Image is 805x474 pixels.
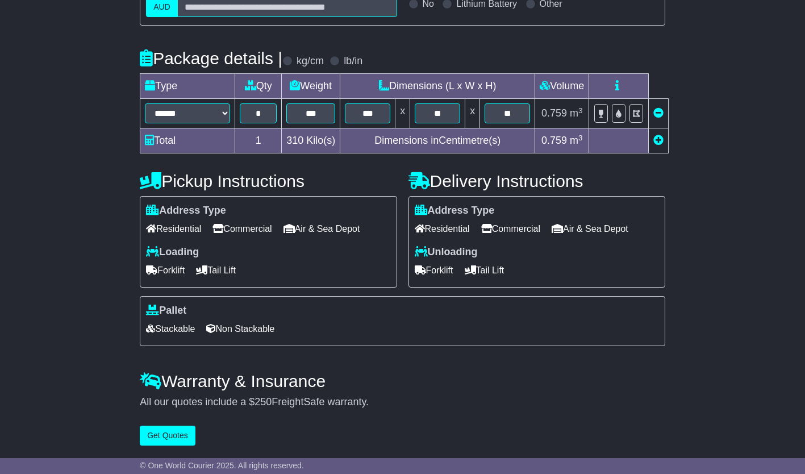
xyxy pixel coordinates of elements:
[570,135,583,146] span: m
[140,426,195,446] button: Get Quotes
[235,74,282,99] td: Qty
[140,74,235,99] td: Type
[140,49,282,68] h4: Package details |
[578,134,583,142] sup: 3
[415,220,470,238] span: Residential
[283,220,360,238] span: Air & Sea Depot
[340,128,535,153] td: Dimensions in Centimetre(s)
[415,246,478,259] label: Unloading
[146,320,195,338] span: Stackable
[146,261,185,279] span: Forklift
[340,74,535,99] td: Dimensions (L x W x H)
[415,205,495,217] label: Address Type
[235,128,282,153] td: 1
[535,74,589,99] td: Volume
[146,246,199,259] label: Loading
[140,396,665,409] div: All our quotes include a $ FreightSafe warranty.
[481,220,540,238] span: Commercial
[578,106,583,115] sup: 3
[140,128,235,153] td: Total
[196,261,236,279] span: Tail Lift
[552,220,628,238] span: Air & Sea Depot
[146,220,201,238] span: Residential
[255,396,272,408] span: 250
[282,128,340,153] td: Kilo(s)
[465,99,480,128] td: x
[653,135,664,146] a: Add new item
[653,107,664,119] a: Remove this item
[465,261,504,279] span: Tail Lift
[140,461,304,470] span: © One World Courier 2025. All rights reserved.
[408,172,665,190] h4: Delivery Instructions
[146,305,186,317] label: Pallet
[541,135,567,146] span: 0.759
[344,55,362,68] label: lb/in
[570,107,583,119] span: m
[212,220,272,238] span: Commercial
[541,107,567,119] span: 0.759
[282,74,340,99] td: Weight
[286,135,303,146] span: 310
[415,261,453,279] span: Forklift
[140,172,397,190] h4: Pickup Instructions
[206,320,274,338] span: Non Stackable
[140,372,665,390] h4: Warranty & Insurance
[395,99,410,128] td: x
[297,55,324,68] label: kg/cm
[146,205,226,217] label: Address Type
